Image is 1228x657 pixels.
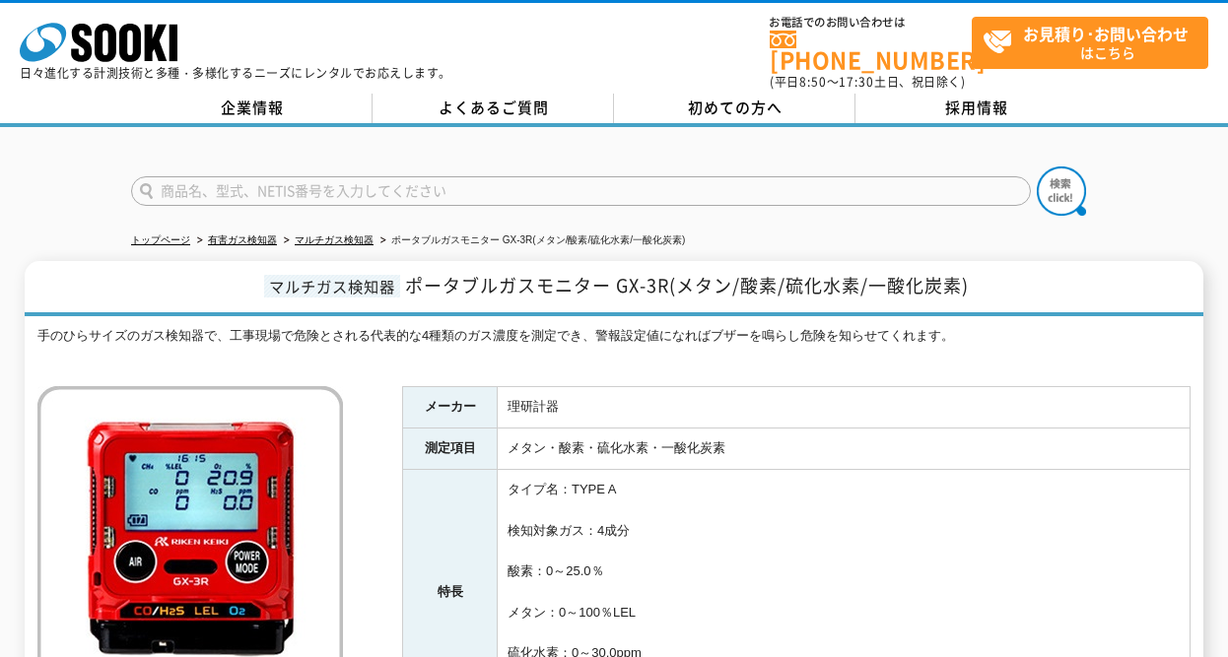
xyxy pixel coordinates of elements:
span: ポータブルガスモニター GX-3R(メタン/酸素/硫化水素/一酸化炭素) [405,272,969,298]
th: メーカー [403,387,498,428]
span: 8:50 [799,73,827,91]
span: マルチガス検知器 [264,275,400,297]
span: はこちら [983,18,1207,67]
input: 商品名、型式、NETIS番号を入力してください [131,176,1031,206]
span: 初めての方へ [688,97,783,118]
strong: お見積り･お問い合わせ [1023,22,1189,45]
a: 有害ガス検知器 [208,234,277,245]
div: 手のひらサイズのガス検知器で、工事現場で危険とされる代表的な4種類のガス濃度を測定でき、警報設定値になればブザーを鳴らし危険を知らせてくれます。 [37,326,1191,367]
a: 企業情報 [131,94,373,123]
span: (平日 ～ 土日、祝日除く) [770,73,965,91]
a: [PHONE_NUMBER] [770,31,972,71]
a: トップページ [131,234,190,245]
p: 日々進化する計測技術と多種・多様化するニーズにレンタルでお応えします。 [20,67,451,79]
td: メタン・酸素・硫化水素・一酸化炭素 [498,428,1191,470]
a: よくあるご質問 [373,94,614,123]
li: ポータブルガスモニター GX-3R(メタン/酸素/硫化水素/一酸化炭素) [376,230,685,251]
a: マルチガス検知器 [295,234,374,245]
th: 測定項目 [403,428,498,470]
span: お電話でのお問い合わせは [770,17,972,29]
img: btn_search.png [1037,166,1086,216]
td: 理研計器 [498,387,1191,428]
a: 採用情報 [855,94,1097,123]
a: お見積り･お問い合わせはこちら [972,17,1208,69]
a: 初めての方へ [614,94,855,123]
span: 17:30 [839,73,874,91]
